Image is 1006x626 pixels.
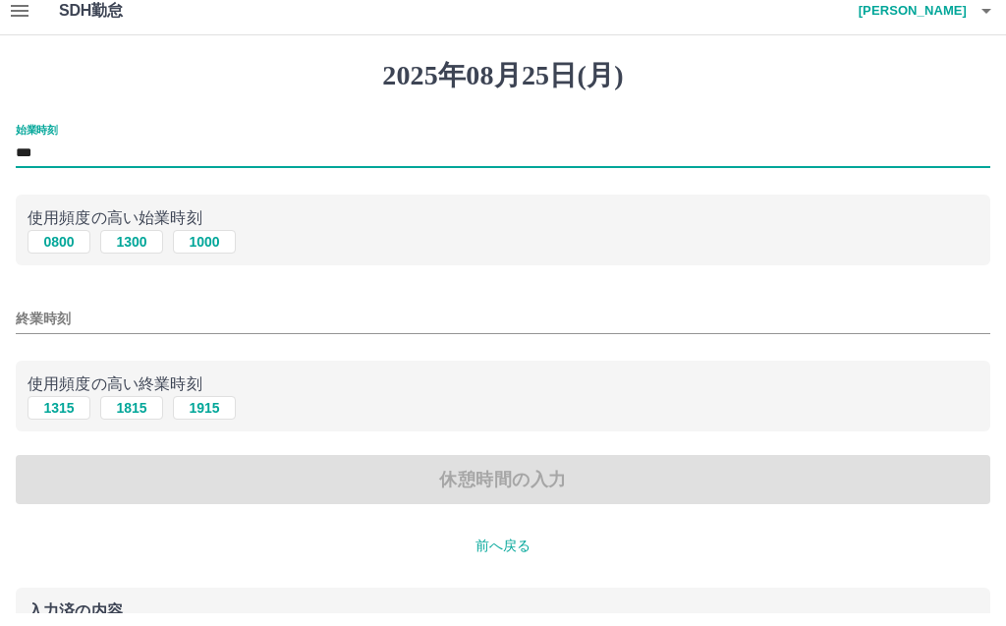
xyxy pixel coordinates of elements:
p: 使用頻度の高い始業時刻 [28,219,978,243]
button: 1315 [28,409,90,432]
p: 前へ戻る [16,548,990,569]
h1: 2025年08月25日(月) [16,72,990,105]
button: 1815 [100,409,163,432]
button: 0800 [28,243,90,266]
button: 1300 [100,243,163,266]
p: 使用頻度の高い終業時刻 [28,385,978,409]
button: 1000 [173,243,236,266]
button: 1915 [173,409,236,432]
label: 始業時刻 [16,135,57,149]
